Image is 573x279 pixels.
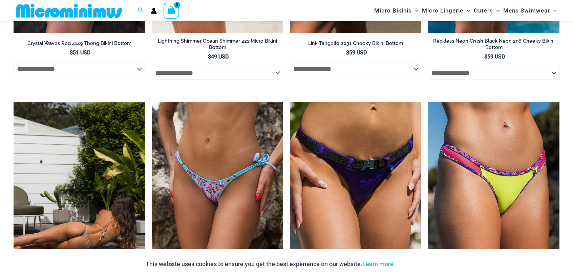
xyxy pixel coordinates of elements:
[164,3,179,18] a: View Shopping Cart, empty
[550,2,557,19] span: Menu Toggle
[138,6,144,15] a: Search icon link
[374,2,412,19] span: Micro Bikinis
[474,2,493,19] span: Outers
[346,49,367,56] bdi: 59 USD
[151,8,157,14] a: Account icon link
[372,1,559,20] nav: Site Navigation
[14,3,125,18] img: MM SHOP LOGO FLAT
[152,38,283,50] h2: Lightning Shimmer Ocean Shimmer 421 Micro Bikini Bottom
[362,260,394,268] a: Learn more
[484,53,487,60] span: $
[428,38,559,53] a: Reckless Neon Crush Black Neon 296 Cheeky Bikini Bottom
[14,40,145,49] a: Crystal Waves Red 4149 Thong Bikini Bottom
[373,2,420,19] a: Micro BikinisMenu ToggleMenu Toggle
[463,2,470,19] span: Menu Toggle
[420,2,472,19] a: Micro LingerieMenu ToggleMenu Toggle
[290,40,421,49] a: Link Tangello 2031 Cheeky Bikini Bottom
[472,2,502,19] a: OutersMenu ToggleMenu Toggle
[290,40,421,47] h2: Link Tangello 2031 Cheeky Bikini Bottom
[70,49,73,56] span: $
[399,256,427,272] button: Accept
[503,2,550,19] span: Mens Swimwear
[14,40,145,47] h2: Crystal Waves Red 4149 Thong Bikini Bottom
[412,2,419,19] span: Menu Toggle
[428,38,559,50] h2: Reckless Neon Crush Black Neon 296 Cheeky Bikini Bottom
[493,2,500,19] span: Menu Toggle
[70,49,90,56] bdi: 51 USD
[502,2,558,19] a: Mens SwimwearMenu ToggleMenu Toggle
[484,53,505,60] bdi: 59 USD
[208,53,211,60] span: $
[346,49,349,56] span: $
[208,53,229,60] bdi: 49 USD
[146,259,394,269] p: This website uses cookies to ensure you get the best experience on our website.
[422,2,463,19] span: Micro Lingerie
[152,38,283,53] a: Lightning Shimmer Ocean Shimmer 421 Micro Bikini Bottom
